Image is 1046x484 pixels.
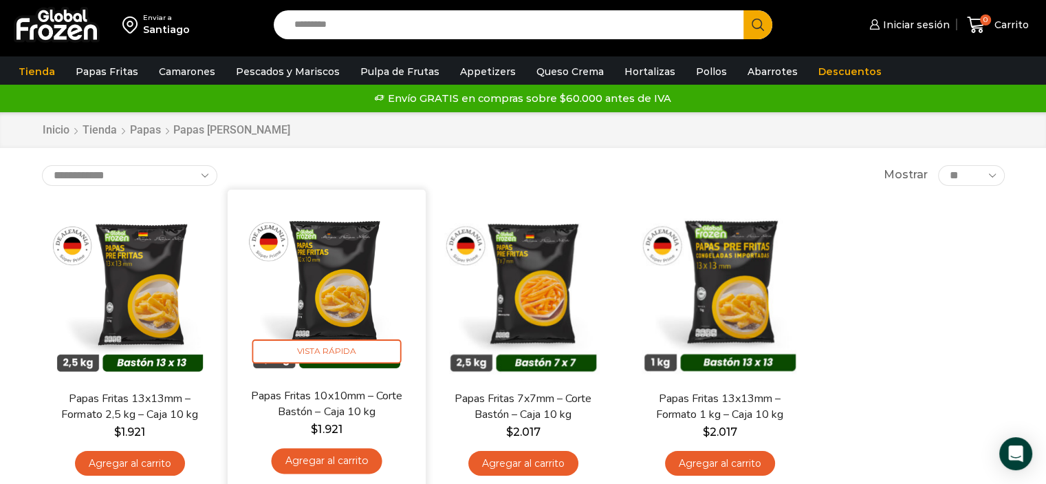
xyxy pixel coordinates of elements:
[743,10,772,39] button: Search button
[999,437,1032,470] div: Open Intercom Messenger
[114,425,145,439] bdi: 1.921
[665,451,775,476] a: Agregar al carrito: “Papas Fritas 13x13mm - Formato 1 kg - Caja 10 kg”
[618,59,682,85] a: Hortalizas
[991,18,1029,32] span: Carrito
[311,422,318,435] span: $
[75,451,185,476] a: Agregar al carrito: “Papas Fritas 13x13mm - Formato 2,5 kg - Caja 10 kg”
[963,9,1032,41] a: 0 Carrito
[12,59,62,85] a: Tienda
[42,123,290,138] nav: Breadcrumb
[880,18,950,32] span: Iniciar sesión
[468,451,578,476] a: Agregar al carrito: “Papas Fritas 7x7mm - Corte Bastón - Caja 10 kg”
[173,123,290,136] h1: Papas [PERSON_NAME]
[741,59,805,85] a: Abarrotes
[42,165,217,186] select: Pedido de la tienda
[980,14,991,25] span: 0
[114,425,121,439] span: $
[122,13,143,36] img: address-field-icon.svg
[884,167,928,183] span: Mostrar
[453,59,523,85] a: Appetizers
[129,123,162,138] a: Papas
[640,391,798,423] a: Papas Fritas 13x13mm – Formato 1 kg – Caja 10 kg
[506,425,513,439] span: $
[506,425,541,439] bdi: 2.017
[152,59,222,85] a: Camarones
[143,13,190,23] div: Enviar a
[689,59,734,85] a: Pollos
[866,11,950,39] a: Iniciar sesión
[229,59,347,85] a: Pescados y Mariscos
[42,123,70,138] a: Inicio
[82,123,118,138] a: Tienda
[252,339,401,364] span: Vista Rápida
[69,59,145,85] a: Papas Fritas
[246,388,406,420] a: Papas Fritas 10x10mm – Corte Bastón – Caja 10 kg
[811,59,889,85] a: Descuentos
[530,59,611,85] a: Queso Crema
[444,391,602,423] a: Papas Fritas 7x7mm – Corte Bastón – Caja 10 kg
[311,422,342,435] bdi: 1.921
[703,425,710,439] span: $
[703,425,737,439] bdi: 2.017
[271,448,382,474] a: Agregar al carrito: “Papas Fritas 10x10mm - Corte Bastón - Caja 10 kg”
[143,23,190,36] div: Santiago
[353,59,446,85] a: Pulpa de Frutas
[50,391,208,423] a: Papas Fritas 13x13mm – Formato 2,5 kg – Caja 10 kg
